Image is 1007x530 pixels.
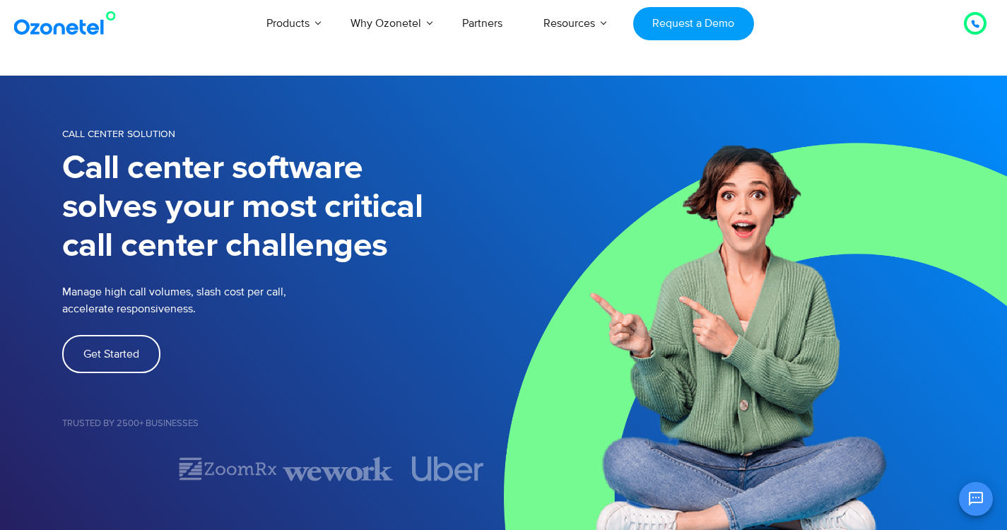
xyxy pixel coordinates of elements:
[283,457,393,481] img: wework
[62,149,504,266] h1: Call center software solves your most critical call center challenges
[177,457,278,481] img: zoomrx
[62,419,504,428] h5: Trusted by 2500+ Businesses
[83,348,139,360] span: Get Started
[62,461,172,478] div: 1 of 7
[393,457,503,481] div: 4 of 7
[62,283,380,317] p: Manage high call volumes, slash cost per call, accelerate responsiveness.
[413,457,485,481] img: uber
[172,457,283,481] div: 2 of 7
[62,335,160,373] a: Get Started
[959,482,993,516] button: Open chat
[62,457,504,481] div: Image Carousel
[283,457,393,481] div: 3 of 7
[62,128,175,140] span: Call Center Solution
[633,7,754,40] a: Request a Demo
